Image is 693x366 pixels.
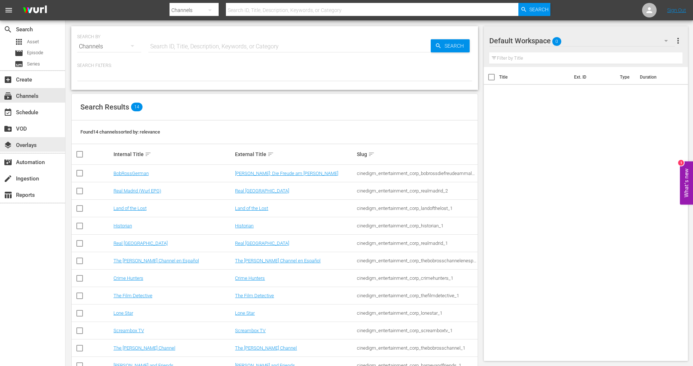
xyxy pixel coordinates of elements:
span: Schedule [4,108,12,117]
span: Asset [15,37,23,46]
div: cinedigm_entertainment_corp_thefilmdetective_1 [357,293,477,298]
div: cinedigm_entertainment_corp_bobrossdiefreudeammalen_1 [357,171,477,176]
div: cinedigm_entertainment_corp_lonestar_1 [357,310,477,316]
div: cinedigm_entertainment_corp_thebobrosschannelenespaol_1 [357,258,477,263]
a: The Film Detective [235,293,274,298]
th: Type [616,67,636,87]
button: Search [518,3,550,16]
span: menu [4,6,13,15]
span: Overlays [4,141,12,150]
span: Found 14 channels sorted by: relevance [80,129,160,135]
div: Slug [357,150,477,159]
span: Series [27,60,40,68]
span: sort [267,151,274,158]
span: Search [4,25,12,34]
button: Open Feedback Widget [680,162,693,205]
div: cinedigm_entertainment_corp_screamboxtv_1 [357,328,477,333]
span: Search [442,39,470,52]
a: Historian [235,223,254,228]
span: Channels [4,92,12,100]
a: Lone Star [113,310,133,316]
a: The [PERSON_NAME] Channel en Español [113,258,199,263]
a: Historian [113,223,132,228]
th: Ext. ID [570,67,616,87]
a: Screambox TV [113,328,144,333]
a: The [PERSON_NAME] Channel en Español [235,258,320,263]
span: Search Results [80,103,129,111]
div: cinedigm_entertainment_corp_thebobrosschannel_1 [357,345,477,351]
a: Crime Hunters [113,275,143,281]
th: Title [499,67,570,87]
span: Asset [27,38,39,45]
a: Sign Out [667,7,686,13]
a: Real [GEOGRAPHIC_DATA] [113,240,168,246]
span: Episode [27,49,43,56]
span: 14 [131,103,143,111]
p: Search Filters: [77,63,472,69]
span: VOD [4,124,12,133]
div: cinedigm_entertainment_corp_realmadrid_1 [357,240,477,246]
span: more_vert [674,36,682,45]
span: Ingestion [4,174,12,183]
div: Default Workspace [489,31,675,51]
span: 0 [552,34,561,49]
span: Reports [4,191,12,199]
a: Real [GEOGRAPHIC_DATA] [235,188,289,194]
div: Internal Title [113,150,233,159]
div: cinedigm_entertainment_corp_realmadrid_2 [357,188,477,194]
span: sort [145,151,151,158]
a: The [PERSON_NAME] Channel [235,345,297,351]
div: 1 [678,160,684,166]
a: The Film Detective [113,293,152,298]
span: Automation [4,158,12,167]
a: Real Madrid (Wurl EPG) [113,188,161,194]
a: Land of the Lost [235,206,268,211]
a: Lone Star [235,310,255,316]
a: The [PERSON_NAME] Channel [113,345,175,351]
a: Crime Hunters [235,275,265,281]
img: ans4CAIJ8jUAAAAAAAAAAAAAAAAAAAAAAAAgQb4GAAAAAAAAAAAAAAAAAAAAAAAAJMjXAAAAAAAAAAAAAAAAAAAAAAAAgAT5G... [17,2,52,19]
div: cinedigm_entertainment_corp_landofthelost_1 [357,206,477,211]
span: sort [368,151,375,158]
button: Search [431,39,470,52]
div: cinedigm_entertainment_corp_historian_1 [357,223,477,228]
a: Land of the Lost [113,206,147,211]
div: cinedigm_entertainment_corp_crimehunters_1 [357,275,477,281]
th: Duration [636,67,679,87]
span: Episode [15,49,23,57]
div: External Title [235,150,355,159]
span: Search [529,3,549,16]
div: Channels [77,36,141,57]
button: more_vert [674,32,682,49]
a: [PERSON_NAME]: Die Freude am [PERSON_NAME] [235,171,338,176]
span: Create [4,75,12,84]
a: Screambox TV [235,328,266,333]
span: Series [15,60,23,68]
a: Real [GEOGRAPHIC_DATA] [235,240,289,246]
a: BobRossGerman [113,171,149,176]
